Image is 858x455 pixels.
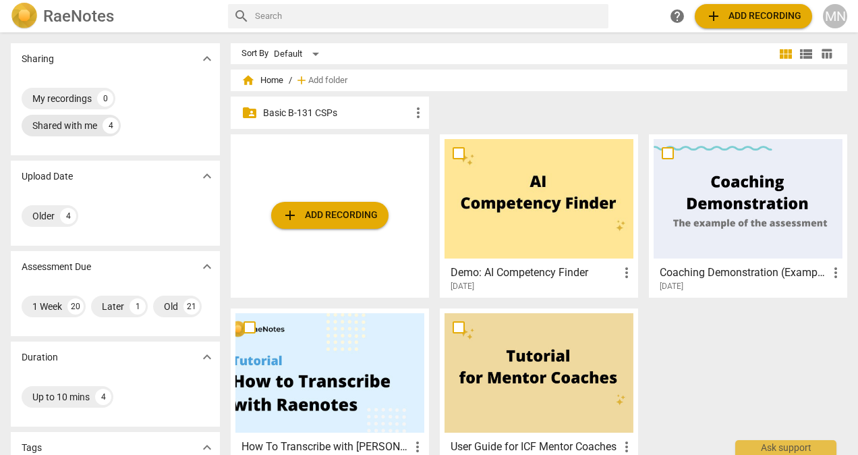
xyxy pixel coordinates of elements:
div: Later [102,300,124,313]
span: more_vert [619,439,635,455]
a: Demo: AI Competency Finder[DATE] [445,139,633,292]
span: more_vert [828,265,844,281]
div: 1 Week [32,300,62,313]
div: 1 [130,298,146,315]
h3: Demo: AI Competency Finder [451,265,619,281]
span: [DATE] [660,281,683,292]
div: 20 [67,298,84,315]
span: add [282,207,298,223]
span: add [706,8,722,24]
span: Add recording [706,8,801,24]
span: expand_more [199,259,215,275]
span: folder_shared [241,105,258,121]
span: more_vert [410,105,426,121]
div: 4 [60,208,76,224]
div: Ask support [735,440,836,455]
button: Tile view [776,44,796,64]
button: Show more [197,347,217,367]
p: Duration [22,350,58,365]
div: Shared with me [32,119,97,132]
button: MN [823,4,847,28]
h3: Coaching Demonstration (Example) [660,265,828,281]
span: Add recording [282,207,378,223]
span: expand_more [199,168,215,184]
div: Up to 10 mins [32,390,90,404]
span: Home [241,74,283,87]
p: Assessment Due [22,260,91,274]
span: / [289,76,292,86]
div: Sort By [241,49,268,59]
span: [DATE] [451,281,474,292]
span: home [241,74,255,87]
a: Coaching Demonstration (Example)[DATE] [654,139,842,292]
a: LogoRaeNotes [11,3,217,30]
span: help [669,8,685,24]
div: 4 [103,117,119,134]
img: Logo [11,3,38,30]
p: Upload Date [22,169,73,184]
button: Show more [197,166,217,186]
p: Sharing [22,52,54,66]
span: expand_more [199,51,215,67]
span: view_list [798,46,814,62]
span: more_vert [409,439,426,455]
div: Old [164,300,178,313]
div: Older [32,209,55,223]
span: view_module [778,46,794,62]
span: expand_more [199,349,215,365]
span: add [295,74,308,87]
h3: User Guide for ICF Mentor Coaches [451,439,619,455]
div: My recordings [32,92,92,105]
h3: How To Transcribe with RaeNotes [241,439,409,455]
button: List view [796,44,816,64]
p: Basic B-131 CSPs [263,106,410,120]
div: Default [274,43,324,65]
button: Table view [816,44,836,64]
h2: RaeNotes [43,7,114,26]
button: Show more [197,257,217,277]
span: table_chart [820,47,833,60]
button: Upload [695,4,812,28]
div: 0 [97,90,113,107]
div: 4 [95,389,111,405]
p: Tags [22,441,42,455]
a: Help [665,4,689,28]
span: Add folder [308,76,347,86]
div: 21 [183,298,200,315]
span: more_vert [619,265,635,281]
input: Search [255,5,603,27]
span: search [233,8,250,24]
button: Show more [197,49,217,69]
button: Upload [271,202,389,229]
